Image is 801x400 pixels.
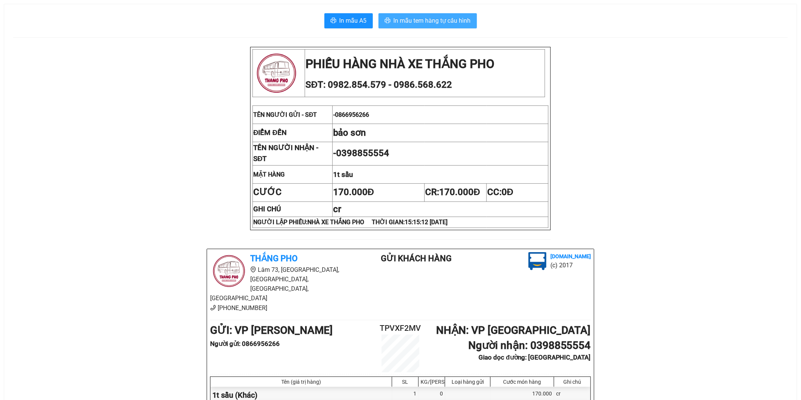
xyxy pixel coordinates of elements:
span: 170.000Đ [439,187,480,197]
span: TÊN NGƯỜI GỬI - SĐT [253,111,317,118]
span: CC: [487,187,513,197]
span: CR: [425,187,480,197]
strong: CƯỚC [253,187,282,197]
li: [PHONE_NUMBER] [210,303,351,313]
b: Giao dọc đường: [GEOGRAPHIC_DATA] [479,353,591,361]
span: 15:15:12 [DATE] [405,219,447,226]
span: - [333,111,369,118]
span: 170.000Đ [333,187,374,197]
strong: TÊN NGƯỜI NHẬN - SĐT [253,144,318,163]
strong: ĐIỂM ĐẾN [253,129,287,137]
span: In mẫu tem hàng tự cấu hình [394,16,471,25]
strong: MẶT HÀNG [253,171,285,178]
div: Cước món hàng [492,379,552,385]
b: GỬI : VP [PERSON_NAME] [210,324,333,336]
li: (c) 2017 [550,260,591,270]
button: printerIn mẫu tem hàng tự cấu hình [379,13,477,28]
img: logo.jpg [210,252,248,290]
div: KG/[PERSON_NAME] [421,379,443,385]
span: In mẫu A5 [340,16,367,25]
span: 0Đ [502,187,513,197]
div: Ghi chú [556,379,589,385]
b: [DOMAIN_NAME] [550,253,591,259]
div: Tên (giá trị hàng) [212,379,390,385]
span: - [333,148,389,158]
span: 0398855554 [336,148,389,158]
div: SL [394,379,416,385]
b: Gửi khách hàng [381,254,452,263]
h2: TPVXF2MV [369,322,432,335]
span: printer [385,17,391,25]
strong: NGƯỜI LẬP PHIẾU: [253,219,447,226]
b: NHẬN : VP [GEOGRAPHIC_DATA] [436,324,591,336]
span: bảo sơn [333,127,366,138]
b: Người nhận : 0398855554 [468,339,591,352]
img: logo [253,50,300,96]
span: environment [250,267,256,273]
span: 0866956266 [335,111,369,118]
b: Người gửi : 0866956266 [210,340,280,347]
strong: PHIẾU HÀNG NHÀ XE THẮNG PHO [305,57,494,71]
span: cr [333,204,341,214]
button: printerIn mẫu A5 [324,13,373,28]
img: logo.jpg [528,252,547,270]
span: phone [210,305,216,311]
b: Thắng Pho [250,254,298,263]
div: Loại hàng gửi [447,379,488,385]
span: SĐT: 0982.854.579 - 0986.568.622 [305,79,452,90]
span: 1t sầu [333,171,353,179]
li: Lâm 73, [GEOGRAPHIC_DATA], [GEOGRAPHIC_DATA], [GEOGRAPHIC_DATA], [GEOGRAPHIC_DATA] [210,265,351,303]
span: printer [330,17,337,25]
span: NHÀ XE THẮNG PHO THỜI GIAN: [307,219,447,226]
strong: GHI CHÚ [253,205,281,213]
